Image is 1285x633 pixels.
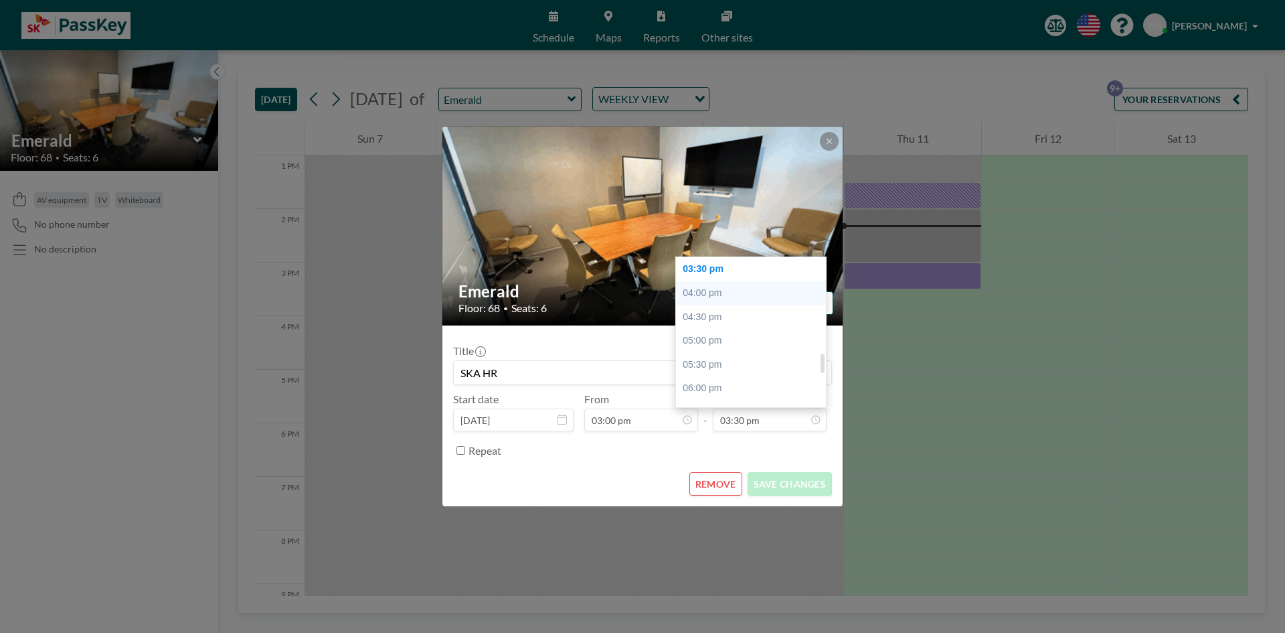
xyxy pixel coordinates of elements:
button: SAVE CHANGES [748,472,832,496]
label: From [584,393,609,406]
span: - [703,397,707,427]
div: 05:30 pm [676,353,833,377]
div: 06:00 pm [676,376,833,401]
div: 04:30 pm [676,305,833,330]
div: 03:30 pm [676,257,833,281]
input: (No title) [454,361,831,384]
h2: Emerald [458,281,828,301]
span: Floor: 68 [458,301,500,315]
button: REMOVE [689,472,742,496]
div: 04:00 pm [676,281,833,305]
label: Start date [453,393,499,406]
span: Seats: 6 [511,301,547,315]
div: 06:30 pm [676,401,833,425]
img: 537.gif [442,115,844,337]
span: • [503,303,508,313]
label: Repeat [468,444,501,458]
label: Title [453,344,485,358]
div: 05:00 pm [676,329,833,353]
